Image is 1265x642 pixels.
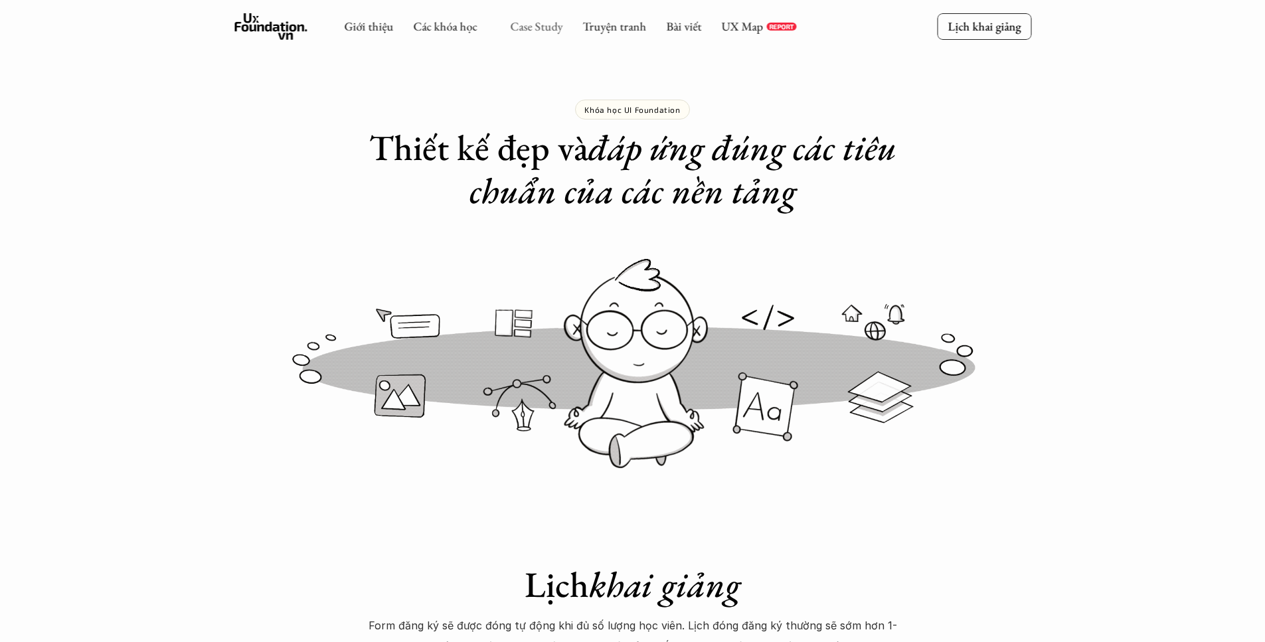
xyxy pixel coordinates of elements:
a: Case Study [510,19,562,34]
a: Bài viết [666,19,701,34]
a: Giới thiệu [344,19,393,34]
em: đáp ứng đúng các tiêu chuẩn của các nền tảng [469,124,904,214]
a: Các khóa học [413,19,477,34]
p: Lịch khai giảng [948,19,1021,34]
h1: Thiết kế đẹp và [367,126,898,212]
a: Lịch khai giảng [937,13,1031,39]
a: Truyện tranh [582,19,646,34]
a: UX Map [721,19,763,34]
h1: Lịch [367,563,898,606]
p: REPORT [769,23,794,31]
p: Khóa học UI Foundation [584,105,680,114]
em: khai giảng [589,561,740,607]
